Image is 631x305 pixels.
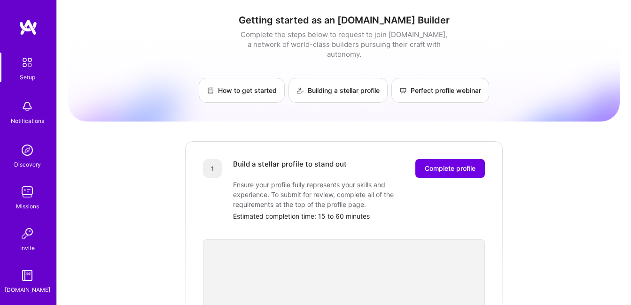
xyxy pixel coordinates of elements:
[20,243,35,253] div: Invite
[17,53,37,72] img: setup
[68,15,620,26] h1: Getting started as an [DOMAIN_NAME] Builder
[199,78,285,103] a: How to get started
[233,159,347,178] div: Build a stellar profile to stand out
[288,78,388,103] a: Building a stellar profile
[207,87,214,94] img: How to get started
[19,19,38,36] img: logo
[14,160,41,169] div: Discovery
[391,78,489,103] a: Perfect profile webinar
[18,183,37,201] img: teamwork
[238,30,450,59] div: Complete the steps below to request to join [DOMAIN_NAME], a network of world-class builders purs...
[20,72,35,82] div: Setup
[18,224,37,243] img: Invite
[16,201,39,211] div: Missions
[425,164,475,173] span: Complete profile
[233,211,485,221] div: Estimated completion time: 15 to 60 minutes
[399,87,407,94] img: Perfect profile webinar
[233,180,421,209] div: Ensure your profile fully represents your skills and experience. To submit for review, complete a...
[18,266,37,285] img: guide book
[5,285,50,295] div: [DOMAIN_NAME]
[11,116,44,126] div: Notifications
[415,159,485,178] button: Complete profile
[296,87,304,94] img: Building a stellar profile
[18,141,37,160] img: discovery
[18,97,37,116] img: bell
[203,159,222,178] div: 1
